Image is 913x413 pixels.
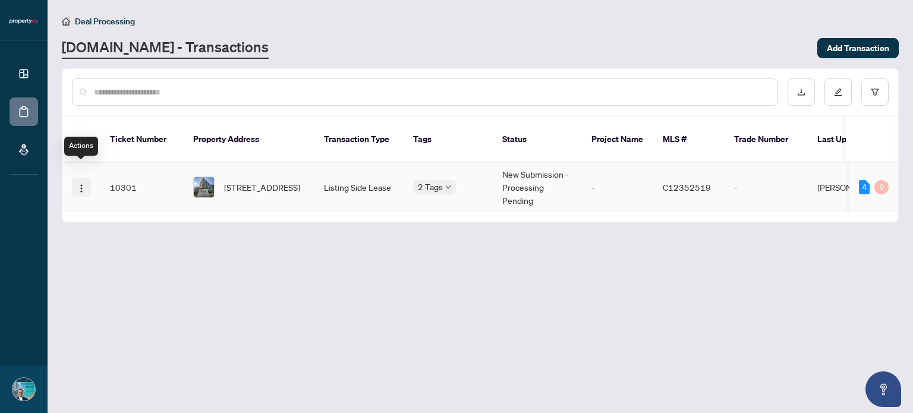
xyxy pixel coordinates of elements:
a: [DOMAIN_NAME] - Transactions [62,37,269,59]
td: - [725,163,808,212]
button: download [788,78,815,106]
img: Logo [77,184,86,193]
th: Tags [404,116,493,163]
span: 2 Tags [418,180,443,194]
span: edit [834,88,842,96]
span: down [445,184,451,190]
th: MLS # [653,116,725,163]
th: Ticket Number [100,116,184,163]
button: edit [824,78,852,106]
div: 4 [859,180,870,194]
img: Profile Icon [12,378,35,401]
img: thumbnail-img [194,177,214,197]
button: Add Transaction [817,38,899,58]
button: Logo [72,178,91,197]
span: download [797,88,805,96]
td: New Submission - Processing Pending [493,163,582,212]
td: [PERSON_NAME] [808,163,897,212]
div: 0 [874,180,889,194]
td: - [582,163,653,212]
span: [STREET_ADDRESS] [224,181,300,194]
th: Trade Number [725,116,808,163]
button: filter [861,78,889,106]
div: Actions [64,137,98,156]
td: 10301 [100,163,184,212]
span: Add Transaction [827,39,889,58]
td: Listing Side Lease [314,163,404,212]
th: Transaction Type [314,116,404,163]
span: Deal Processing [75,16,135,27]
th: Project Name [582,116,653,163]
span: filter [871,88,879,96]
th: Property Address [184,116,314,163]
img: logo [10,18,38,25]
span: home [62,17,70,26]
th: Last Updated By [808,116,897,163]
span: C12352519 [663,182,711,193]
th: Status [493,116,582,163]
button: Open asap [865,371,901,407]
